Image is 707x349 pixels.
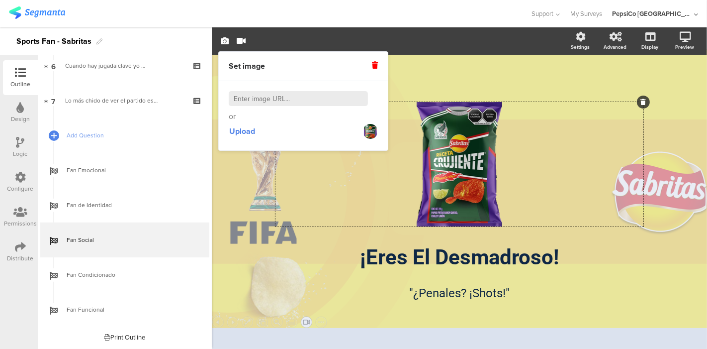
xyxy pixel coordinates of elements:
[363,124,378,139] img: https%3A%2F%2Fd3718dnoaommpf.cloudfront.net%2Fsurvey%2Fending%2F2fbf42f50b5674f13527.png
[9,6,65,19] img: segmanta logo
[16,33,91,49] div: Sports Fan - Sabritas
[675,43,694,51] div: Preview
[229,122,256,140] button: Upload
[11,115,30,123] div: Design
[310,284,609,302] p: "¿Penales? ¡Shots!"
[532,9,554,18] span: Support
[67,305,194,315] span: Fan Funcional
[67,235,194,245] span: Fan Social
[229,61,265,72] span: Set image
[229,125,255,137] span: Upload
[67,165,194,175] span: Fan Emocional
[104,333,146,342] div: Print Outline
[67,270,194,280] span: Fan Condicionado
[612,9,692,18] div: PepsiCo [GEOGRAPHIC_DATA]
[65,61,184,71] div: Cuando hay jugada clave yo …
[67,130,194,140] span: Add Question
[4,219,37,228] div: Permissions
[40,292,209,327] a: Fan Funcional
[571,43,590,51] div: Settings
[40,188,209,223] a: Fan de Identidad
[7,254,34,263] div: Distribute
[229,91,368,106] input: Enter image URL...
[604,43,626,51] div: Advanced
[229,111,236,122] span: or
[13,149,28,158] div: Logic
[40,48,209,83] a: 6 Cuando hay jugada clave yo …
[65,96,184,106] div: Lo más chido de ver el partido es…
[275,245,643,269] p: ¡Eres El Desmadroso!
[7,184,34,193] div: Configure
[40,153,209,188] a: Fan Emocional
[641,43,658,51] div: Display
[40,83,209,118] a: 7 Lo más chido de ver el partido es…
[40,223,209,257] a: Fan Social
[52,95,56,106] span: 7
[67,200,194,210] span: Fan de Identidad
[10,80,30,89] div: Outline
[40,257,209,292] a: Fan Condicionado
[51,60,56,71] span: 6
